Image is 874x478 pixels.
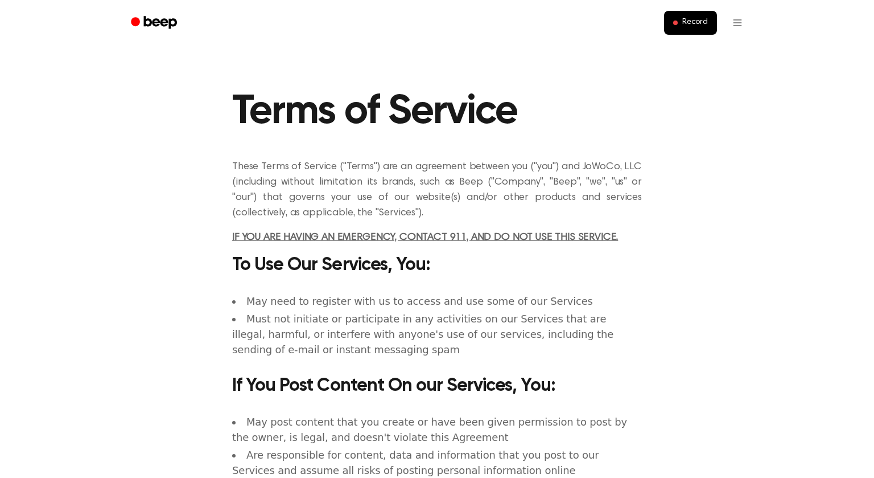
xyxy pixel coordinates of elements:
h1: Terms of Service [232,91,642,132]
h3: If You Post Content On our Services, You: [232,375,642,396]
button: Record [664,11,717,35]
span: Record [682,18,708,28]
p: IF YOU ARE HAVING AN EMERGENCY, CONTACT 911, AND DO NOT USE THIS SERVICE. [232,230,642,246]
li: May need to register with us to access and use some of our Services [232,293,642,309]
h3: To Use Our Services, You: [232,255,642,275]
li: May post content that you create or have been given permission to post by the owner, is legal, an... [232,414,642,445]
p: These Terms of Service ("Terms") are an agreement between you ("you") and JoWoCo, LLC (including ... [232,160,642,221]
a: Beep [123,12,187,34]
li: Are responsible for content, data and information that you post to our Services and assume all ri... [232,447,642,478]
button: Open menu [724,9,751,36]
li: Must not initiate or participate in any activities on our Services that are illegal, harmful, or ... [232,311,642,357]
